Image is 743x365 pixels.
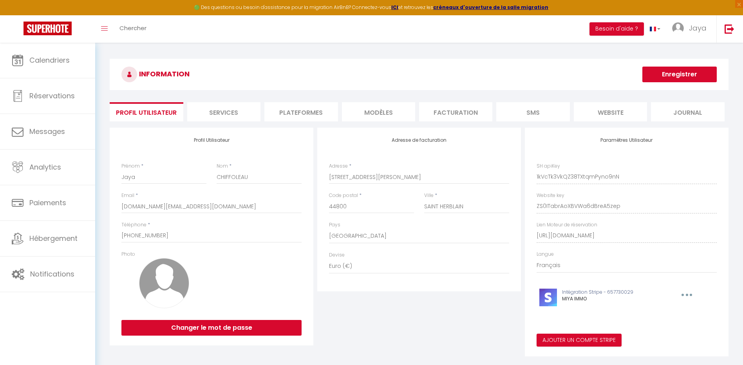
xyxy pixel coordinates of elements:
[29,91,75,101] span: Réservations
[642,67,717,82] button: Enregistrer
[666,15,716,43] a: ... Jaya
[329,163,348,170] label: Adresse
[121,163,140,170] label: Prénom
[589,22,644,36] button: Besoin d'aide ?
[121,221,146,229] label: Téléphone
[329,192,358,199] label: Code postal
[329,137,509,143] h4: Adresse de facturation
[121,320,302,336] button: Changer le mot de passe
[537,221,597,229] label: Lien Moteur de réservation
[672,22,684,34] img: ...
[121,137,302,143] h4: Profil Utilisateur
[110,102,183,121] li: Profil Utilisateur
[537,163,560,170] label: SH apiKey
[29,198,66,208] span: Paiements
[496,102,569,121] li: SMS
[539,289,557,306] img: stripe-logo.jpeg
[342,102,415,121] li: MODÈLES
[329,251,345,259] label: Devise
[29,162,61,172] span: Analytics
[433,4,548,11] a: créneaux d'ouverture de la salle migration
[6,3,30,27] button: Ouvrir le widget de chat LiveChat
[391,4,398,11] a: ICI
[264,102,338,121] li: Plateformes
[537,334,622,347] button: Ajouter un compte Stripe
[110,59,729,90] h3: INFORMATION
[139,258,189,308] img: avatar.png
[29,126,65,136] span: Messages
[537,192,564,199] label: Website key
[114,15,152,43] a: Chercher
[651,102,724,121] li: Journal
[419,102,492,121] li: Facturation
[562,295,587,302] span: MIYA IMMO
[562,289,663,296] p: Intégration Stripe - 657730029
[537,251,554,258] label: Langue
[329,221,340,229] label: Pays
[121,192,134,199] label: Email
[29,55,70,65] span: Calendriers
[537,137,717,143] h4: Paramètres Utilisateur
[187,102,260,121] li: Services
[217,163,228,170] label: Nom
[574,102,647,121] li: website
[24,22,72,35] img: Super Booking
[424,192,434,199] label: Ville
[121,251,135,258] label: Photo
[29,233,78,243] span: Hébergement
[119,24,146,32] span: Chercher
[689,23,707,33] span: Jaya
[725,24,734,34] img: logout
[30,269,74,279] span: Notifications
